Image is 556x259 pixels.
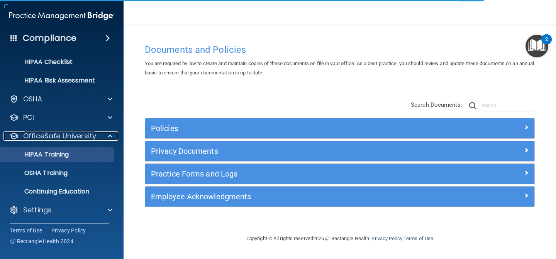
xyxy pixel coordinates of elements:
h5: Employee Acknowledgments [151,192,431,201]
a: PCI [9,113,112,122]
span: You are required by law to create and maintain copies of these documents on file in your office. ... [145,61,534,76]
h4: Documents and Policies [145,45,535,55]
p: OSHA [23,94,42,104]
h5: Practice Forms and Logs [151,170,431,178]
a: Privacy Policy [371,235,402,241]
a: Employee Acknowledgments [151,190,529,203]
img: PMB logo [9,8,114,24]
img: ic-search.3b580494.png [469,102,476,109]
h4: Compliance [23,33,76,44]
p: HIPAA Training [5,151,69,158]
span: Search Documents: [411,101,462,108]
button: Open Resource Center, 2 new notifications [525,35,548,57]
div: 2 [545,39,548,49]
p: OfficeSafe University [23,131,96,141]
input: Search [482,100,535,111]
a: Privacy Policy [51,227,86,234]
span: Ⓒ Rectangle Health 2024 [10,237,73,245]
h5: Privacy Documents [151,147,431,155]
p: PCI [23,113,34,122]
p: HIPAA Checklist [5,58,110,66]
a: Policies [151,122,529,135]
h5: Policies [151,124,431,133]
a: Privacy Documents [151,145,529,157]
a: Terms of Use [403,235,433,241]
div: Copyright © All rights reserved 2025 @ Rectangle Health | | [199,226,481,251]
a: OfficeSafe University [9,131,112,141]
a: OSHA [9,94,112,104]
p: HIPAA Risk Assessment [5,77,110,84]
a: Settings [9,205,112,215]
a: Terms of Use [10,227,42,234]
p: Settings [23,205,52,215]
a: Practice Forms and Logs [151,168,529,180]
p: Continuing Education [5,188,110,195]
p: OSHA Training [5,169,68,177]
